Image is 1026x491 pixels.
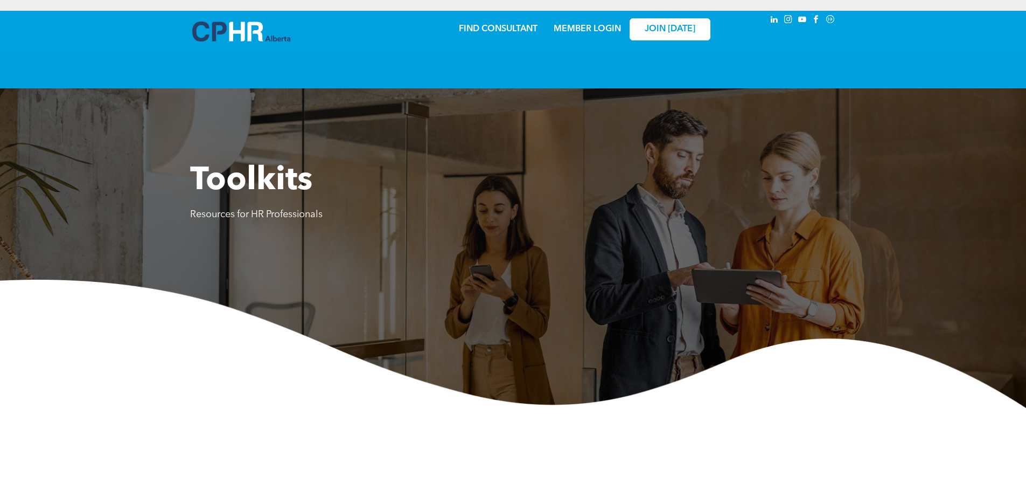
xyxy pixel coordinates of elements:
a: linkedin [769,13,780,28]
a: facebook [811,13,822,28]
span: JOIN [DATE] [645,24,695,34]
a: instagram [783,13,794,28]
a: JOIN [DATE] [630,18,710,40]
span: Toolkits [190,165,312,197]
img: A blue and white logo for cp alberta [192,22,290,42]
a: Social network [825,13,836,28]
a: MEMBER LOGIN [554,25,621,33]
span: Resources for HR Professionals [190,210,323,219]
a: FIND CONSULTANT [459,25,538,33]
a: youtube [797,13,808,28]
